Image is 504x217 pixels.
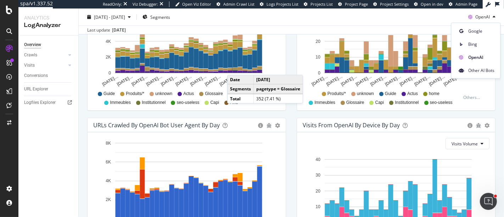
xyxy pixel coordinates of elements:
a: Overview [24,41,73,49]
div: LogAnalyzer [24,21,73,29]
span: Guide [385,91,396,97]
div: Logfiles Explorer [24,99,56,106]
td: pagetype = Glossaire [254,84,303,94]
text: 2K [106,197,111,202]
div: Visits From OpenAI By Device By Day [303,122,400,129]
td: [DATE] [254,75,303,84]
span: OpenAI [475,14,490,20]
text: 10 [316,204,321,209]
td: Segments [228,84,254,94]
span: Glossaire [346,100,364,106]
span: home [429,91,439,97]
span: Admin Crawl List [223,1,254,7]
text: 4K [106,178,111,183]
svg: A chart. [303,5,487,88]
text: 6K [106,160,111,165]
span: Glossaire [205,91,223,97]
div: Overview [24,41,41,49]
span: Segments [150,14,170,20]
div: gear [275,123,280,128]
div: circle-info [467,123,472,128]
span: Project Page [345,1,368,7]
a: Project Page [338,1,368,7]
span: Capi [210,100,219,106]
div: bug [476,123,481,128]
a: Open in dev [414,1,443,7]
button: [DATE] - [DATE] [84,11,134,23]
div: URL Explorer [24,85,48,93]
a: Projects List [304,1,333,7]
span: Produits/* [126,91,144,97]
span: Open in dev [421,1,443,7]
span: Google [469,28,495,34]
a: Open Viz Editor [175,1,211,7]
a: Admin Crawl List [217,1,254,7]
span: OpenAI [469,54,495,60]
span: Actus [407,91,418,97]
span: Actus [183,91,194,97]
span: Visits Volume [452,141,478,147]
span: seo-useless [430,100,453,106]
button: Visits Volume [446,138,489,149]
span: unknown [155,91,172,97]
span: Produits/* [327,91,346,97]
a: Project Settings [373,1,409,7]
a: Logs Projects List [260,1,298,7]
span: Project Settings [380,1,409,7]
text: 20 [316,39,321,44]
div: Last update [87,27,126,33]
text: 4K [106,39,111,44]
div: gear [485,123,489,128]
span: Bing [469,41,495,47]
div: Visits [24,62,35,69]
div: Conversions [24,72,48,79]
button: Segments [140,11,173,23]
span: Other AI Bots [469,67,495,73]
div: ReadOnly: [103,1,122,7]
div: Viz Debugger: [133,1,158,7]
td: Date [228,75,254,84]
text: 0 [108,71,111,76]
span: Capi [375,100,384,106]
span: Guide [103,91,115,97]
text: 8K [106,141,111,146]
div: bug [267,123,271,128]
text: 10 [316,55,321,60]
span: Institutionnel [142,100,166,106]
span: [DATE] - [DATE] [94,14,125,20]
span: Admin Page [455,1,477,7]
span: Logs Projects List [267,1,298,7]
span: seo-useless [177,100,199,106]
span: Projects List [310,1,333,7]
text: 30 [316,173,321,178]
span: Immeubles [314,100,335,106]
button: OpenAI [465,11,498,23]
span: unknown [357,91,374,97]
div: Others... [463,94,483,100]
div: Crawls [24,51,37,59]
td: 352 (7.41 %) [254,94,303,103]
td: Total [228,94,254,103]
a: Admin Page [449,1,477,7]
a: Crawls [24,51,66,59]
a: Conversions [24,72,73,79]
div: URLs Crawled by OpenAI bot User Agent By Day [93,122,220,129]
span: Immeubles [110,100,131,106]
div: [DATE] [112,27,126,33]
div: Analytics [24,14,73,21]
span: Open Viz Editor [182,1,211,7]
div: circle-info [258,123,263,128]
text: 2K [106,55,111,60]
text: 20 [316,189,321,194]
a: URL Explorer [24,85,73,93]
text: 0 [318,71,320,76]
iframe: Intercom live chat [480,193,497,210]
text: 40 [316,157,321,162]
span: Institutionnel [395,100,419,106]
svg: A chart. [93,5,277,88]
a: Logfiles Explorer [24,99,73,106]
a: Visits [24,62,66,69]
